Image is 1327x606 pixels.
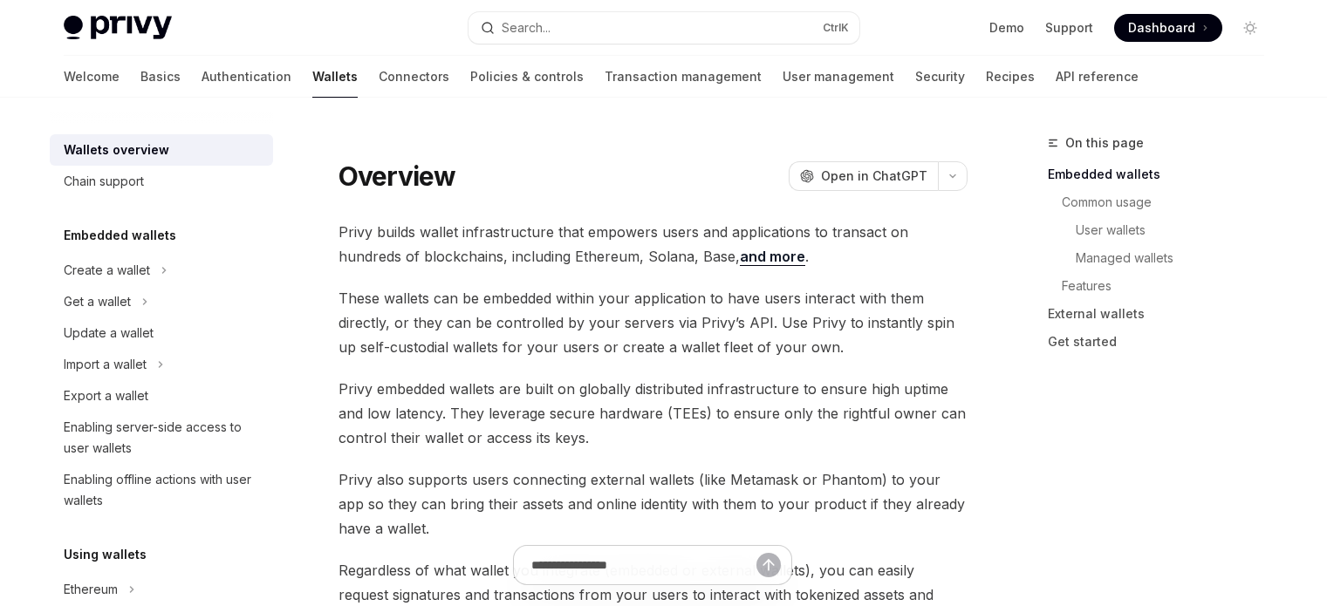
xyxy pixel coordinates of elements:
[50,255,273,286] button: Toggle Create a wallet section
[1065,133,1144,153] span: On this page
[64,417,263,459] div: Enabling server-side access to user wallets
[64,354,147,375] div: Import a wallet
[339,220,968,269] span: Privy builds wallet infrastructure that empowers users and applications to transact on hundreds o...
[50,380,273,412] a: Export a wallet
[339,286,968,359] span: These wallets can be embedded within your application to have users interact with them directly, ...
[64,260,150,281] div: Create a wallet
[50,166,273,197] a: Chain support
[1056,56,1139,98] a: API reference
[202,56,291,98] a: Authentication
[605,56,762,98] a: Transaction management
[64,291,131,312] div: Get a wallet
[502,17,551,38] div: Search...
[989,19,1024,37] a: Demo
[379,56,449,98] a: Connectors
[1128,19,1195,37] span: Dashboard
[140,56,181,98] a: Basics
[64,579,118,600] div: Ethereum
[64,16,172,40] img: light logo
[1048,188,1278,216] a: Common usage
[50,317,273,349] a: Update a wallet
[50,134,273,166] a: Wallets overview
[50,574,273,605] button: Toggle Ethereum section
[50,412,273,464] a: Enabling server-side access to user wallets
[64,469,263,511] div: Enabling offline actions with user wallets
[1048,328,1278,356] a: Get started
[1048,160,1278,188] a: Embedded wallets
[821,167,927,185] span: Open in ChatGPT
[823,21,849,35] span: Ctrl K
[986,56,1035,98] a: Recipes
[783,56,894,98] a: User management
[469,12,859,44] button: Open search
[1048,272,1278,300] a: Features
[1045,19,1093,37] a: Support
[339,467,968,541] span: Privy also supports users connecting external wallets (like Metamask or Phantom) to your app so t...
[64,544,147,565] h5: Using wallets
[740,248,805,266] a: and more
[1048,300,1278,328] a: External wallets
[789,161,938,191] button: Open in ChatGPT
[1048,216,1278,244] a: User wallets
[915,56,965,98] a: Security
[339,160,456,192] h1: Overview
[64,225,176,246] h5: Embedded wallets
[50,464,273,516] a: Enabling offline actions with user wallets
[64,56,120,98] a: Welcome
[312,56,358,98] a: Wallets
[50,349,273,380] button: Toggle Import a wallet section
[339,377,968,450] span: Privy embedded wallets are built on globally distributed infrastructure to ensure high uptime and...
[64,385,148,406] div: Export a wallet
[64,171,144,192] div: Chain support
[470,56,584,98] a: Policies & controls
[64,323,154,344] div: Update a wallet
[50,286,273,317] button: Toggle Get a wallet section
[531,546,756,584] input: Ask a question...
[1048,244,1278,272] a: Managed wallets
[64,140,169,160] div: Wallets overview
[1236,14,1264,42] button: Toggle dark mode
[1114,14,1222,42] a: Dashboard
[756,553,781,577] button: Send message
